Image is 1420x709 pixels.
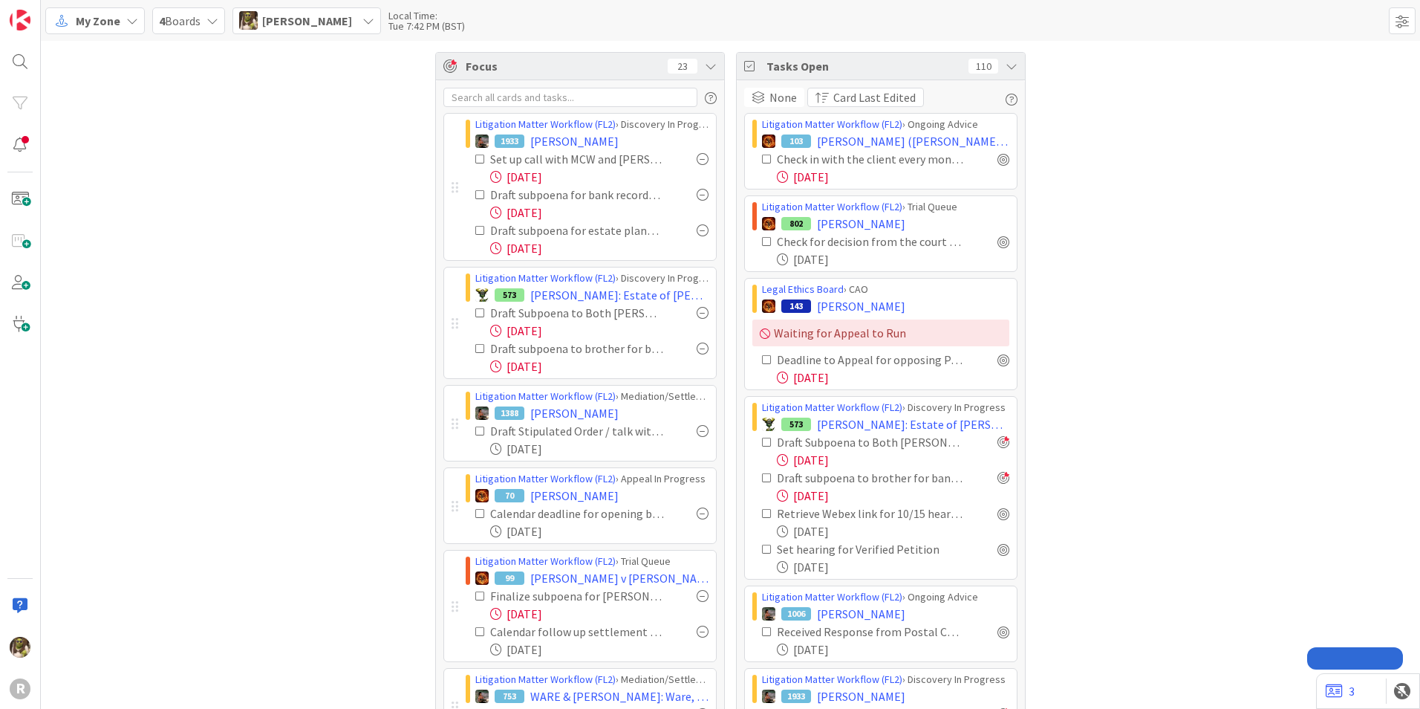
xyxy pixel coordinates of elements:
[475,271,709,286] div: › Discovery In Progress
[762,401,902,414] a: Litigation Matter Workflow (FL2)
[807,88,924,107] button: Card Last Edited
[781,690,811,703] div: 1933
[668,59,697,74] div: 23
[530,687,709,705] span: WARE & [PERSON_NAME]: Ware, Valdez, ORC-KF1 vs. Horpestad, [GEOGRAPHIC_DATA] and [GEOGRAPHIC_DATA]
[239,11,258,30] img: DG
[530,286,709,304] span: [PERSON_NAME]: Estate of [PERSON_NAME]
[762,135,775,148] img: TR
[777,623,965,641] div: Received Response from Postal Counsel?
[781,300,811,313] div: 143
[781,418,811,431] div: 573
[762,282,844,296] a: Legal Ethics Board
[490,304,664,322] div: Draft Subpoena to Both [PERSON_NAME] (ask [PERSON_NAME])
[495,407,524,420] div: 1388
[475,389,616,403] a: Litigation Matter Workflow (FL2)
[490,239,709,257] div: [DATE]
[769,88,797,106] span: None
[817,215,905,233] span: [PERSON_NAME]
[777,487,1009,505] div: [DATE]
[777,641,1009,658] div: [DATE]
[475,690,489,703] img: MW
[817,687,905,705] span: [PERSON_NAME]
[833,88,916,106] span: Card Last Edited
[762,117,902,131] a: Litigation Matter Workflow (FL2)
[466,57,656,75] span: Focus
[159,12,201,30] span: Boards
[490,623,664,641] div: Calendar follow up settlement conference.
[777,233,965,250] div: Check for decision from the court (checked 09/02)
[777,540,963,558] div: Set hearing for Verified Petition
[495,690,524,703] div: 753
[475,117,709,132] div: › Discovery In Progress
[495,288,524,302] div: 573
[490,522,709,540] div: [DATE]
[475,554,709,569] div: › Trial Queue
[490,221,664,239] div: Draft subpoena for estate planning file from decedents prior counsel (check cross-petition)
[762,217,775,230] img: TR
[781,607,811,621] div: 1006
[762,672,1009,687] div: › Discovery In Progress
[490,204,709,221] div: [DATE]
[777,505,965,522] div: Retrieve Webex link for 10/15 hearing
[490,641,709,658] div: [DATE]
[530,487,619,505] span: [PERSON_NAME]
[475,407,489,420] img: MW
[443,88,697,107] input: Search all cards and tasks...
[762,590,902,603] a: Litigation Matter Workflow (FL2)
[781,217,811,230] div: 802
[475,572,489,585] img: TR
[777,469,965,487] div: Draft subpoena to brother for bank recs & money rec'd from decedents accounts
[475,117,616,131] a: Litigation Matter Workflow (FL2)
[262,12,352,30] span: [PERSON_NAME]
[475,271,616,285] a: Litigation Matter Workflow (FL2)
[10,679,30,699] div: R
[530,132,619,150] span: [PERSON_NAME]
[495,572,524,585] div: 99
[817,297,905,315] span: [PERSON_NAME]
[530,569,709,587] span: [PERSON_NAME] v [PERSON_NAME]
[762,418,775,431] img: NC
[495,135,524,148] div: 1933
[490,505,664,522] div: Calendar deadline for opening brief (28 days after transcript / look at scheduling order)
[490,186,664,204] div: Draft subpoena for bank records of decedent
[762,400,1009,415] div: › Discovery In Progress
[475,389,709,404] div: › Mediation/Settlement in Progress
[159,13,165,28] b: 4
[762,282,1009,297] div: › CAO
[388,21,465,31] div: Tue 7:42 PM (BST)
[475,672,709,687] div: › Mediation/Settlement in Progress
[817,605,905,623] span: [PERSON_NAME]
[490,340,664,357] div: Draft subpoena to brother for bank recs & money rec'd from decedents accounts
[766,57,961,75] span: Tasks Open
[490,440,709,458] div: [DATE]
[475,135,489,148] img: MW
[762,117,1009,132] div: › Ongoing Advice
[817,415,1009,433] span: [PERSON_NAME]: Estate of [PERSON_NAME]
[777,433,965,451] div: Draft Subpoena to Both [PERSON_NAME] (ask [PERSON_NAME])
[490,587,664,605] div: Finalize subpoena for [PERSON_NAME] / get TWR's approval
[762,607,775,621] img: MW
[777,451,1009,469] div: [DATE]
[777,168,1009,186] div: [DATE]
[762,199,1009,215] div: › Trial Queue
[752,320,1009,346] div: Waiting for Appeal to Run
[490,150,664,168] div: Set up call with MCW and [PERSON_NAME] (client's nephew) re deposition
[490,357,709,375] div: [DATE]
[762,673,902,686] a: Litigation Matter Workflow (FL2)
[777,150,965,168] div: Check in with the client every month around the 15th Copy this task to next month if needed
[490,605,709,623] div: [DATE]
[762,589,1009,605] div: › Ongoing Advice
[762,300,775,313] img: TR
[475,472,616,485] a: Litigation Matter Workflow (FL2)
[490,422,664,440] div: Draft Stipulated Order / talk with [PERSON_NAME]
[490,322,709,340] div: [DATE]
[781,135,811,148] div: 103
[10,637,30,658] img: DG
[817,132,1009,150] span: [PERSON_NAME] ([PERSON_NAME] v [PERSON_NAME])
[10,10,30,30] img: Visit kanbanzone.com
[777,522,1009,540] div: [DATE]
[968,59,998,74] div: 110
[530,404,619,422] span: [PERSON_NAME]
[475,673,616,686] a: Litigation Matter Workflow (FL2)
[777,558,1009,576] div: [DATE]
